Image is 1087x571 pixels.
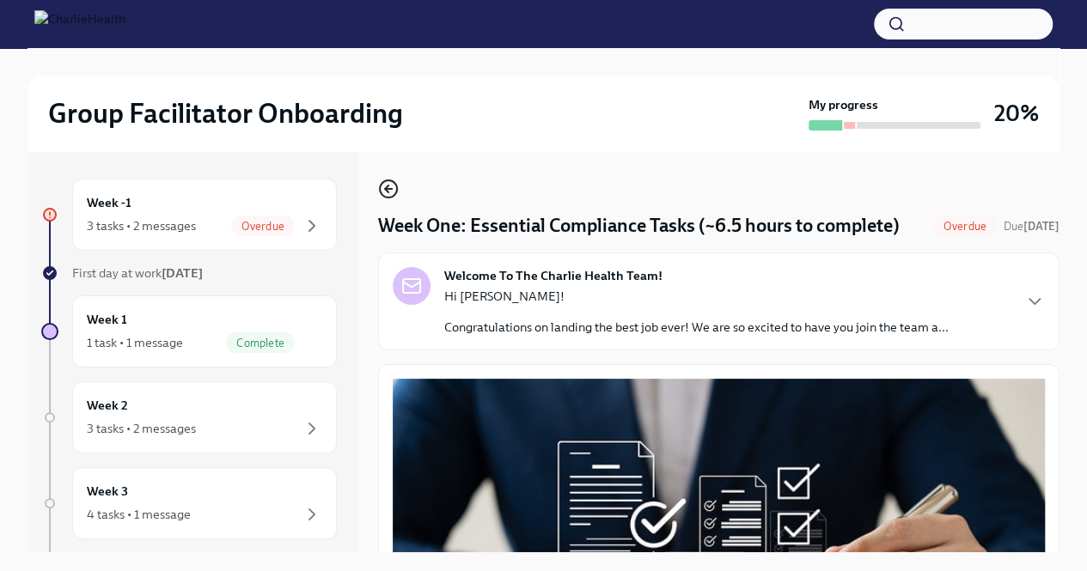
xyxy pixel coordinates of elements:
div: 3 tasks • 2 messages [87,217,196,234]
span: Complete [226,337,295,349]
a: First day at work[DATE] [41,264,337,282]
h6: Week -1 [87,193,131,212]
h3: 20% [994,98,1039,129]
h6: Week 2 [87,396,128,415]
h4: Week One: Essential Compliance Tasks (~6.5 hours to complete) [378,213,900,239]
h6: Week 1 [87,310,127,329]
div: 3 tasks • 2 messages [87,420,196,437]
a: Week 34 tasks • 1 message [41,467,337,539]
div: 1 task • 1 message [87,334,183,351]
span: August 11th, 2025 09:00 [1004,218,1060,234]
strong: Welcome To The Charlie Health Team! [444,267,663,284]
h6: Week 3 [87,482,128,501]
div: 4 tasks • 1 message [87,506,191,523]
p: Congratulations on landing the best job ever! We are so excited to have you join the team a... [444,319,949,336]
a: Week 11 task • 1 messageComplete [41,295,337,368]
p: Hi [PERSON_NAME]! [444,288,949,305]
a: Week 23 tasks • 2 messages [41,381,337,453]
strong: [DATE] [1023,220,1060,233]
h2: Group Facilitator Onboarding [48,96,403,131]
img: CharlieHealth [34,10,125,38]
span: Overdue [933,220,997,233]
span: First day at work [72,265,203,281]
strong: [DATE] [162,265,203,281]
span: Due [1004,220,1060,233]
strong: My progress [809,96,878,113]
span: Overdue [231,220,295,233]
a: Week -13 tasks • 2 messagesOverdue [41,179,337,251]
